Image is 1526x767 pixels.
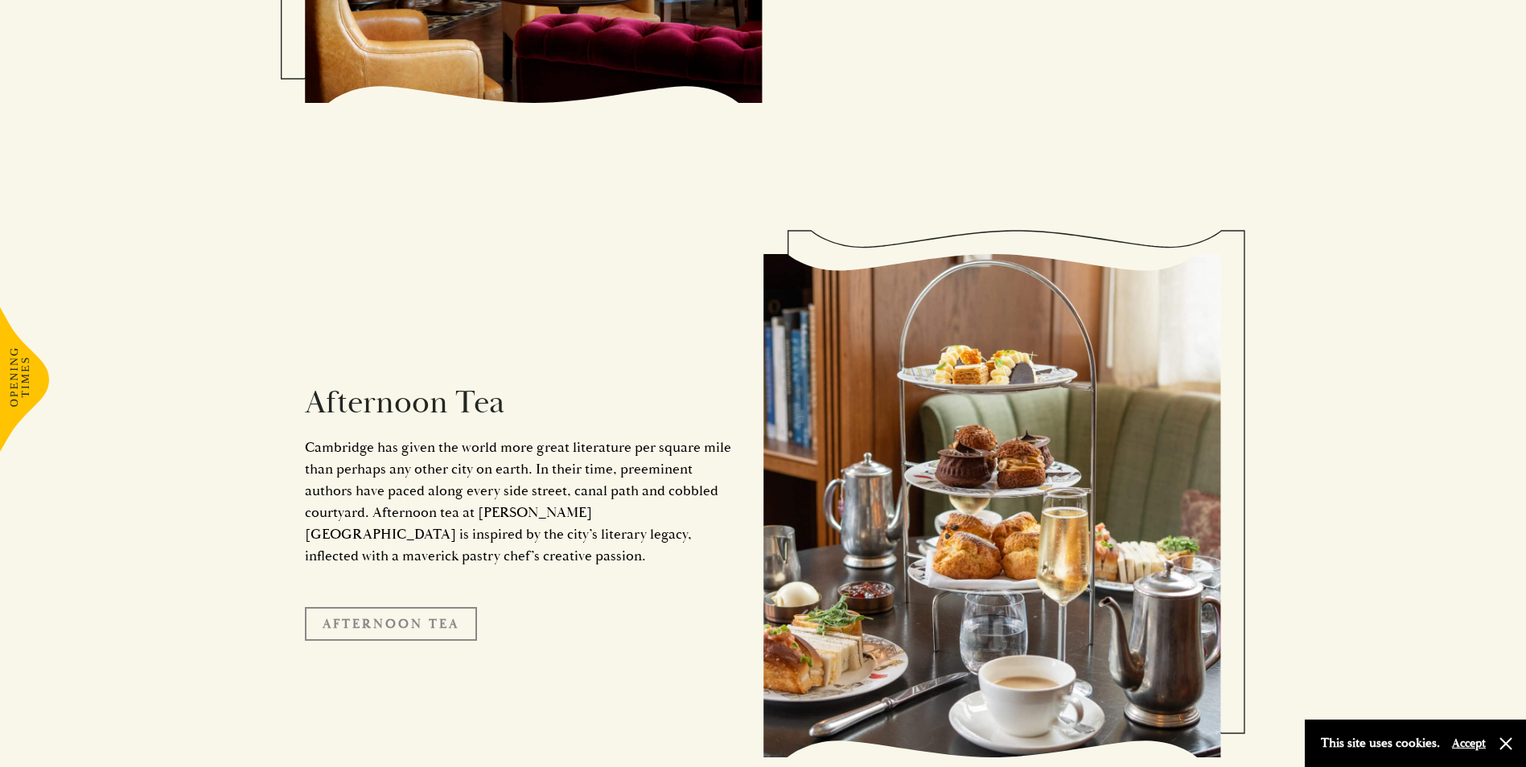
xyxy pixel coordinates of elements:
h2: Afternoon Tea [305,383,739,422]
a: Afternoon Tea [305,607,477,641]
p: This site uses cookies. [1321,732,1440,755]
button: Accept [1452,736,1486,751]
p: Cambridge has given the world more great literature per square mile than perhaps any other city o... [305,437,739,567]
button: Close and accept [1498,736,1514,752]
